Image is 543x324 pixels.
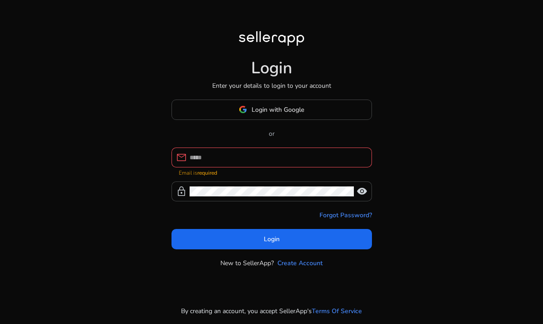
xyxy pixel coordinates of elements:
span: mail [176,152,187,163]
p: Enter your details to login to your account [212,81,331,91]
p: New to SellerApp? [220,258,274,268]
a: Forgot Password? [319,210,372,220]
a: Terms Of Service [312,306,362,316]
button: Login [171,229,372,249]
span: lock [176,186,187,197]
span: Login with Google [252,105,304,114]
strong: required [197,169,217,176]
span: visibility [357,186,367,197]
mat-error: Email is [179,167,365,177]
p: or [171,129,372,138]
img: google-logo.svg [239,105,247,114]
button: Login with Google [171,100,372,120]
span: Login [264,234,280,244]
h1: Login [251,58,292,78]
a: Create Account [277,258,323,268]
